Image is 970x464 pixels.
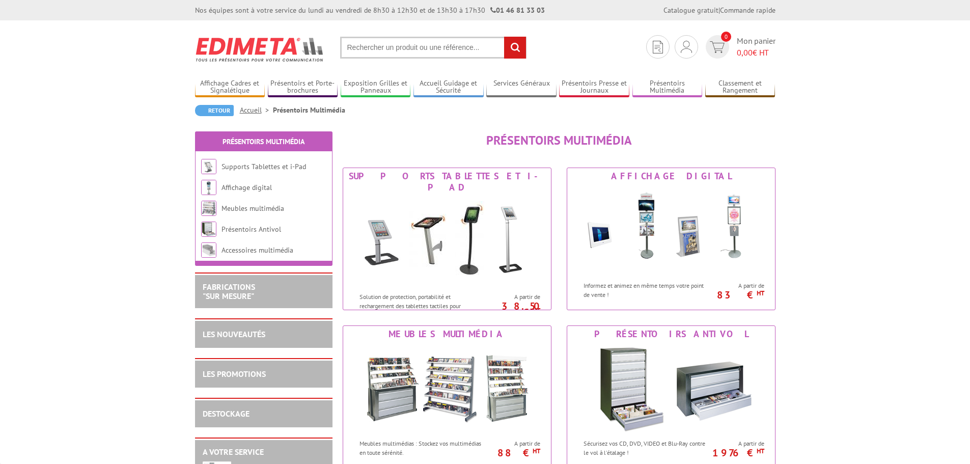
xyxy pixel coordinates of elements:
sup: HT [533,306,540,315]
a: LES PROMOTIONS [203,369,266,379]
a: Affichage digital [221,183,272,192]
a: Présentoirs Presse et Journaux [559,79,629,96]
div: Affichage digital [570,171,772,182]
a: Accueil [240,105,273,115]
img: Meubles multimédia [353,342,541,434]
h2: A votre service [203,448,325,457]
a: Supports Tablettes et i-Pad Supports Tablettes et i-Pad Solution de protection, portabilité et re... [343,168,551,310]
img: Affichage digital [577,184,765,276]
a: Services Généraux [486,79,557,96]
img: devis rapide [681,41,692,53]
a: Affichage Cadres et Signalétique [195,79,265,96]
img: Supports Tablettes et i-Pad [201,159,216,174]
a: Classement et Rangement [705,79,775,96]
span: € HT [737,47,775,59]
p: Informez et animez en même temps votre point de vente ! [584,281,710,298]
sup: HT [757,447,764,455]
p: 38.50 € [483,303,540,315]
a: Exposition Grilles et Panneaux [341,79,411,96]
span: A partir de [712,282,764,290]
div: Présentoirs Antivol [570,329,772,340]
p: 1976 € [707,450,764,456]
img: devis rapide [653,41,663,53]
span: Mon panier [737,35,775,59]
p: Solution de protection, portabilité et rechargement des tablettes tactiles pour professionnels. [359,292,486,318]
span: 0 [721,32,731,42]
p: Meubles multimédias : Stockez vos multimédias en toute sérénité. [359,439,486,456]
div: Meubles multimédia [346,329,548,340]
a: DESTOCKAGE [203,408,250,419]
span: A partir de [712,440,764,448]
a: Meubles multimédia [221,204,284,213]
a: Affichage digital Affichage digital Informez et animez en même temps votre point de vente ! A par... [567,168,775,310]
img: Présentoirs Antivol [201,222,216,237]
a: LES NOUVEAUTÉS [203,329,265,339]
input: Rechercher un produit ou une référence... [340,37,526,59]
span: A partir de [488,440,540,448]
img: Meubles multimédia [201,201,216,216]
a: Accueil Guidage et Sécurité [413,79,484,96]
p: 83 € [707,292,764,298]
a: devis rapide 0 Mon panier 0,00€ HT [703,35,775,59]
span: A partir de [488,293,540,301]
h1: Présentoirs Multimédia [343,134,775,147]
img: Supports Tablettes et i-Pad [353,196,541,287]
a: Présentoirs Multimédia [632,79,703,96]
strong: 01 46 81 33 03 [490,6,545,15]
p: Sécurisez vos CD, DVD, VIDEO et Blu-Ray contre le vol à l'étalage ! [584,439,710,456]
a: Retour [195,105,234,116]
img: Présentoirs Antivol [577,342,765,434]
img: Affichage digital [201,180,216,195]
sup: HT [533,447,540,455]
div: Supports Tablettes et i-Pad [346,171,548,193]
img: Accessoires multimédia [201,242,216,258]
a: Accessoires multimédia [221,245,293,255]
div: Nos équipes sont à votre service du lundi au vendredi de 8h30 à 12h30 et de 13h30 à 17h30 [195,5,545,15]
a: Présentoirs Antivol [221,225,281,234]
span: 0,00 [737,47,753,58]
sup: HT [757,289,764,297]
img: devis rapide [710,41,725,53]
img: Edimeta [195,31,325,68]
a: Présentoirs et Porte-brochures [268,79,338,96]
a: Commande rapide [720,6,775,15]
input: rechercher [504,37,526,59]
div: | [663,5,775,15]
a: FABRICATIONS"Sur Mesure" [203,282,255,301]
a: Supports Tablettes et i-Pad [221,162,306,171]
a: Présentoirs Multimédia [223,137,304,146]
a: Catalogue gratuit [663,6,718,15]
p: 88 € [483,450,540,456]
li: Présentoirs Multimédia [273,105,345,115]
